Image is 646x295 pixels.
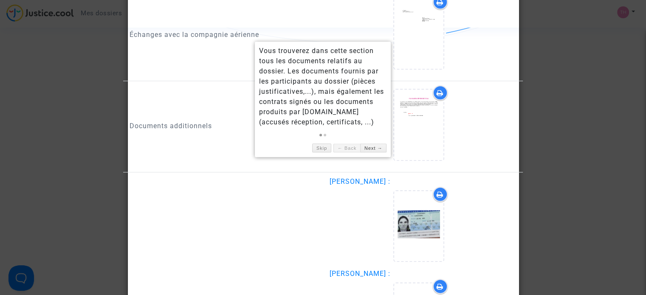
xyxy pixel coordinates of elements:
[329,270,390,278] span: [PERSON_NAME] :
[333,143,360,152] a: ← Back
[130,29,317,40] p: Échanges avec la compagnie aérienne
[130,121,317,131] p: Documents additionnels
[329,177,390,185] span: [PERSON_NAME] :
[312,143,331,152] a: Skip
[360,143,386,152] a: Next →
[259,46,386,127] div: Vous trouverez dans cette section tous les documents relatifs au dossier. Les documents fournis p...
